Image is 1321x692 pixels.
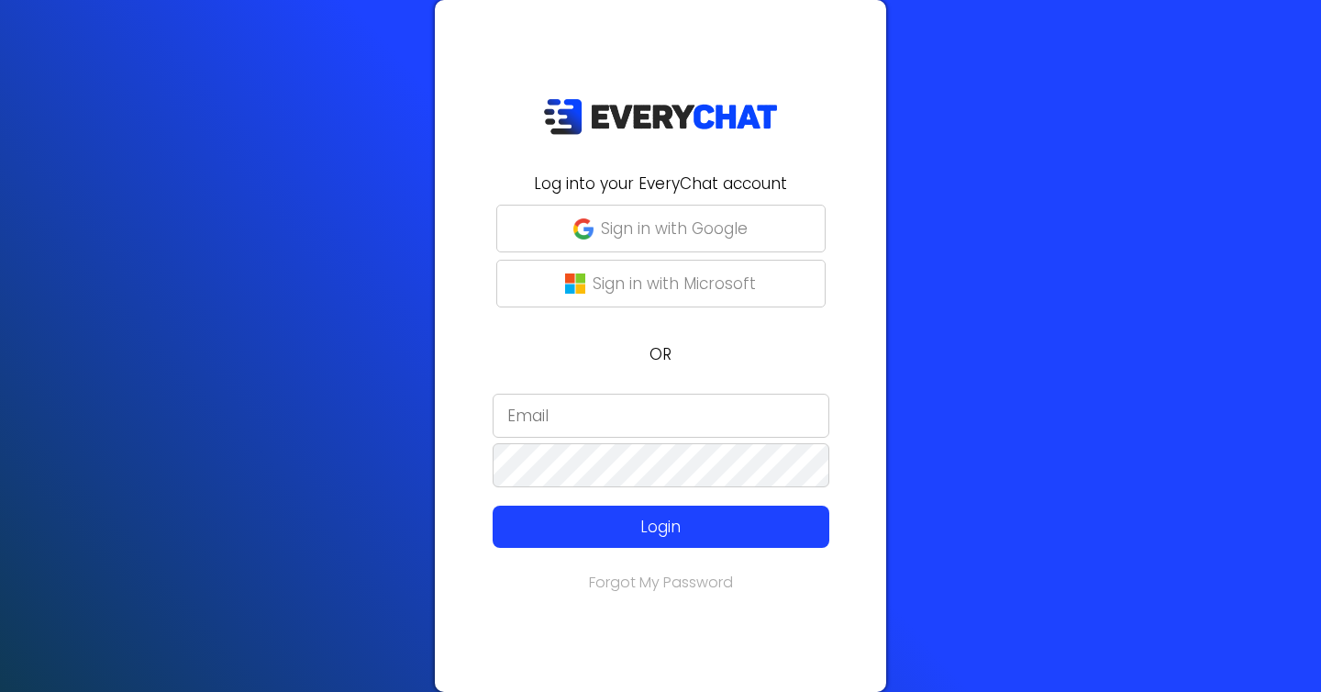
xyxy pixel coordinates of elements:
[527,515,795,539] p: Login
[446,342,875,366] p: OR
[493,506,829,548] button: Login
[446,172,875,195] h2: Log into your EveryChat account
[493,394,829,438] input: Email
[589,572,733,593] a: Forgot My Password
[593,272,756,296] p: Sign in with Microsoft
[543,98,778,136] img: EveryChat_logo_dark.png
[573,218,594,239] img: google-g.png
[496,260,826,307] button: Sign in with Microsoft
[601,217,748,240] p: Sign in with Google
[496,205,826,252] button: Sign in with Google
[565,273,585,294] img: microsoft-logo.png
